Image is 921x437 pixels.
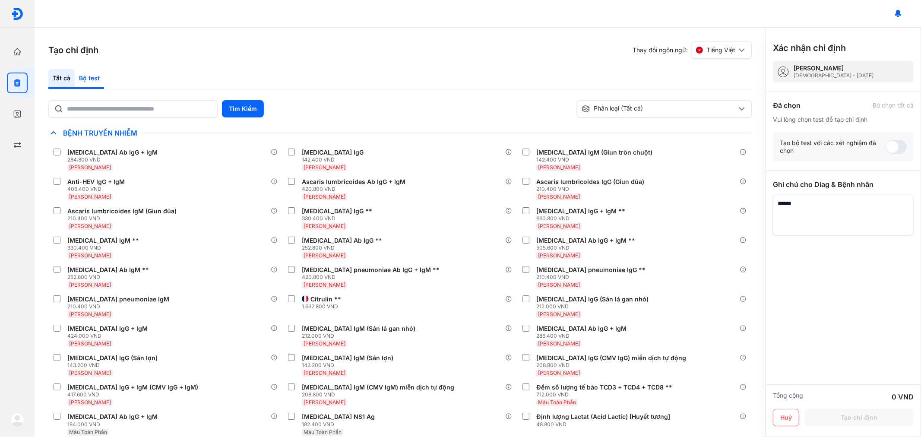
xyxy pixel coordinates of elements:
[67,178,125,186] div: Anti-HEV IgG + IgM
[536,244,639,251] div: 505.600 VND
[302,421,378,428] div: 182.400 VND
[69,282,111,288] span: [PERSON_NAME]
[67,186,128,193] div: 406.400 VND
[302,215,376,222] div: 330.400 VND
[304,223,345,229] span: [PERSON_NAME]
[69,311,111,317] span: [PERSON_NAME]
[304,193,345,200] span: [PERSON_NAME]
[304,429,342,435] span: Máu Toàn Phần
[67,266,149,274] div: [MEDICAL_DATA] Ab IgM **
[536,215,629,222] div: 660.800 VND
[69,193,111,200] span: [PERSON_NAME]
[794,72,874,79] div: [DEMOGRAPHIC_DATA] - [DATE]
[304,370,345,376] span: [PERSON_NAME]
[67,362,161,369] div: 143.200 VND
[59,129,142,137] span: Bệnh Truyền Nhiễm
[538,193,580,200] span: [PERSON_NAME]
[302,186,409,193] div: 420.800 VND
[773,100,801,111] div: Đã chọn
[302,413,375,421] div: [MEDICAL_DATA] NS1 Ag
[304,399,345,405] span: [PERSON_NAME]
[536,332,630,339] div: 286.400 VND
[310,295,341,303] div: Citrulin **
[302,362,397,369] div: 143.200 VND
[302,207,372,215] div: [MEDICAL_DATA] IgG **
[48,44,98,56] h3: Tạo chỉ định
[67,295,169,303] div: [MEDICAL_DATA] pneumoniae IgM
[892,392,914,402] div: 0 VND
[536,325,627,332] div: [MEDICAL_DATA] Ab IgG + IgM
[536,149,652,156] div: [MEDICAL_DATA] IgM (Giun tròn chuột)
[538,252,580,259] span: [PERSON_NAME]
[538,164,580,171] span: [PERSON_NAME]
[536,383,672,391] div: Đếm số lượng tế bào TCD3 + TCD4 + TCD8 **
[536,391,676,398] div: 712.000 VND
[773,179,914,190] div: Ghi chú cho Diag & Bệnh nhân
[582,104,737,113] div: Phân loại (Tất cả)
[536,413,670,421] div: Định lượng Lactat (Acid Lactic) [Huyết tương]
[536,207,625,215] div: [MEDICAL_DATA] IgG + IgM **
[69,164,111,171] span: [PERSON_NAME]
[67,237,139,244] div: [MEDICAL_DATA] IgM **
[706,46,735,54] span: Tiếng Việt
[67,354,158,362] div: [MEDICAL_DATA] IgG (Sán lợn)
[302,178,405,186] div: Ascaris lumbricoides Ab IgG + IgM
[67,391,202,398] div: 417.600 VND
[536,421,674,428] div: 48.800 VND
[538,282,580,288] span: [PERSON_NAME]
[302,325,415,332] div: [MEDICAL_DATA] IgM (Sán lá gan nhỏ)
[302,354,393,362] div: [MEDICAL_DATA] IgM (Sán lợn)
[773,409,799,426] button: Huỷ
[67,156,161,163] div: 284.800 VND
[773,42,846,54] h3: Xác nhận chỉ định
[536,295,649,303] div: [MEDICAL_DATA] IgG (Sán lá gan nhỏ)
[536,303,652,310] div: 212.000 VND
[536,362,690,369] div: 208.800 VND
[536,156,656,163] div: 142.400 VND
[538,311,580,317] span: [PERSON_NAME]
[302,391,458,398] div: 208.800 VND
[69,429,107,435] span: Máu Toàn Phần
[67,332,151,339] div: 424.000 VND
[69,370,111,376] span: [PERSON_NAME]
[48,69,75,89] div: Tất cả
[67,215,180,222] div: 210.400 VND
[302,156,367,163] div: 142.400 VND
[304,164,345,171] span: [PERSON_NAME]
[536,266,646,274] div: [MEDICAL_DATA] pneumoniae IgG **
[804,409,914,426] button: Tạo chỉ định
[304,282,345,288] span: [PERSON_NAME]
[67,274,152,281] div: 252.800 VND
[67,149,158,156] div: [MEDICAL_DATA] Ab IgG + IgM
[304,340,345,347] span: [PERSON_NAME]
[538,340,580,347] span: [PERSON_NAME]
[11,7,24,20] img: logo
[633,41,752,59] div: Thay đổi ngôn ngữ:
[69,252,111,259] span: [PERSON_NAME]
[536,274,649,281] div: 210.400 VND
[536,354,686,362] div: [MEDICAL_DATA] IgG (CMV IgG) miễn dịch tự động
[536,178,644,186] div: Ascaris lumbricoides IgG (Giun đũa)
[302,149,364,156] div: [MEDICAL_DATA] IgG
[302,237,382,244] div: [MEDICAL_DATA] Ab IgG **
[794,64,874,72] div: [PERSON_NAME]
[536,186,648,193] div: 210.400 VND
[780,139,886,155] div: Tạo bộ test với các xét nghiệm đã chọn
[69,340,111,347] span: [PERSON_NAME]
[773,116,914,123] div: Vui lòng chọn test để tạo chỉ định
[302,332,419,339] div: 212.000 VND
[69,399,111,405] span: [PERSON_NAME]
[536,237,635,244] div: [MEDICAL_DATA] Ab IgG + IgM **
[67,325,148,332] div: [MEDICAL_DATA] IgG + IgM
[67,244,142,251] div: 330.400 VND
[67,303,173,310] div: 210.400 VND
[302,244,386,251] div: 252.800 VND
[75,69,104,89] div: Bộ test
[538,399,576,405] span: Máu Toàn Phần
[302,274,443,281] div: 420.800 VND
[538,370,580,376] span: [PERSON_NAME]
[538,223,580,229] span: [PERSON_NAME]
[302,303,345,310] div: 1.632.800 VND
[873,101,914,109] div: Bỏ chọn tất cả
[67,383,198,391] div: [MEDICAL_DATA] IgG + IgM (CMV IgG + IgM)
